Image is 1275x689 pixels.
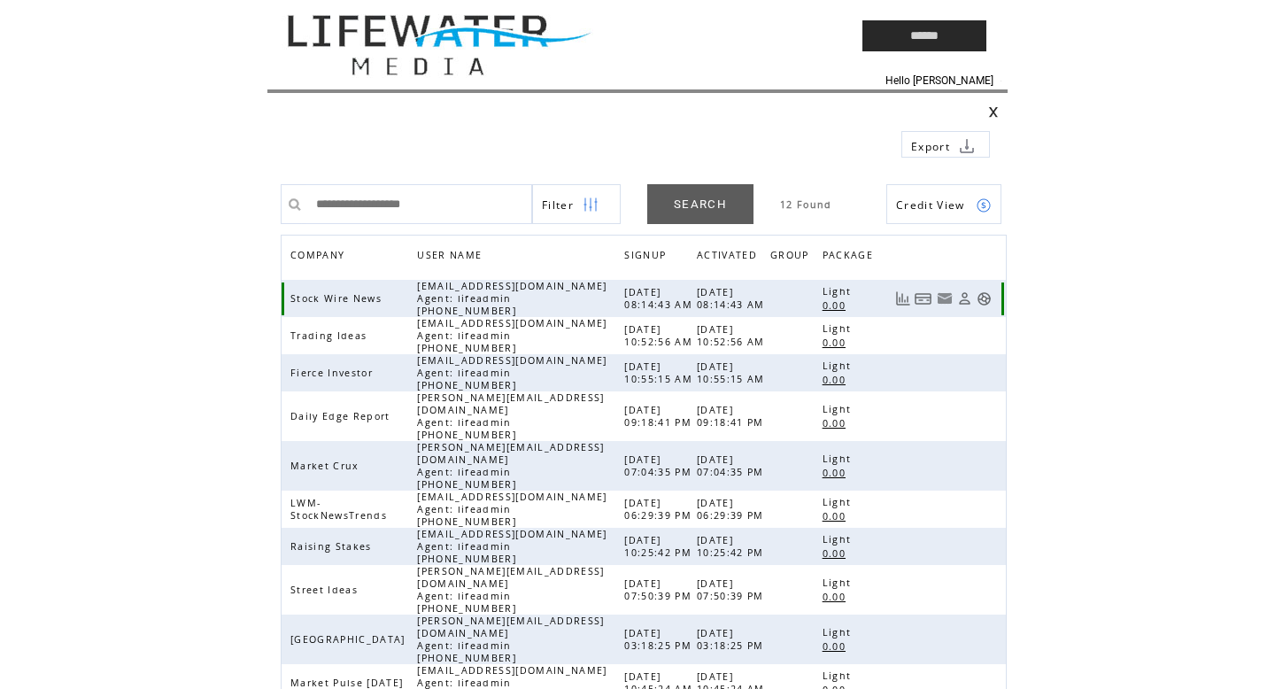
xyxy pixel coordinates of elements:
span: Light [823,360,856,372]
span: Light [823,453,856,465]
span: 0.00 [823,337,850,349]
span: Stock Wire News [290,292,386,305]
span: Trading Ideas [290,329,371,342]
span: 0.00 [823,467,850,479]
span: COMPANY [290,244,349,270]
img: filters.png [583,185,599,225]
a: SIGNUP [624,249,670,259]
a: Export [901,131,990,158]
span: [GEOGRAPHIC_DATA] [290,633,410,646]
span: [DATE] 10:52:56 AM [697,323,769,348]
span: ACTIVATED [697,244,761,270]
span: Hello [PERSON_NAME] [885,74,993,87]
a: 0.00 [823,508,854,523]
span: 0.00 [823,640,850,653]
span: [EMAIL_ADDRESS][DOMAIN_NAME] Agent: lifeadmin [PHONE_NUMBER] [417,528,607,565]
a: PACKAGE [823,244,882,270]
span: [DATE] 10:55:15 AM [697,360,769,385]
span: Light [823,670,856,682]
a: 0.00 [823,372,854,387]
span: [DATE] 06:29:39 PM [624,497,696,522]
span: Street Ideas [290,584,362,596]
span: SIGNUP [624,244,670,270]
span: [PERSON_NAME][EMAIL_ADDRESS][DOMAIN_NAME] Agent: lifeadmin [PHONE_NUMBER] [417,615,604,664]
span: [DATE] 10:25:42 PM [624,534,696,559]
a: Filter [532,184,621,224]
span: 0.00 [823,417,850,430]
span: Show Credits View [896,197,965,213]
span: LWM-StockNewsTrends [290,497,391,522]
a: 0.00 [823,589,854,604]
a: ACTIVATED [697,244,766,270]
span: [DATE] 09:18:41 PM [624,404,696,429]
a: 0.00 [823,546,854,561]
span: [DATE] 10:25:42 PM [697,534,769,559]
span: Light [823,626,856,639]
span: 0.00 [823,547,850,560]
span: [DATE] 03:18:25 PM [624,627,696,652]
a: 0.00 [823,298,854,313]
span: Raising Stakes [290,540,376,553]
span: Market Crux [290,460,364,472]
span: Light [823,577,856,589]
a: View Profile [957,291,972,306]
img: download.png [959,138,975,154]
a: View Bills [915,291,932,306]
a: COMPANY [290,249,349,259]
span: Daily Edge Report [290,410,395,422]
span: Light [823,533,856,546]
span: 0.00 [823,510,850,523]
a: Resend welcome email to this user [937,290,953,306]
span: Show filters [542,197,574,213]
span: [DATE] 10:55:15 AM [624,360,697,385]
span: Light [823,322,856,335]
span: [DATE] 07:04:35 PM [624,453,696,478]
span: PACKAGE [823,244,877,270]
span: [DATE] 07:50:39 PM [624,577,696,602]
span: [PERSON_NAME][EMAIL_ADDRESS][DOMAIN_NAME] Agent: lifeadmin [PHONE_NUMBER] [417,391,604,441]
span: [DATE] 10:52:56 AM [624,323,697,348]
span: [EMAIL_ADDRESS][DOMAIN_NAME] Agent: lifeadmin [PHONE_NUMBER] [417,354,607,391]
span: [PERSON_NAME][EMAIL_ADDRESS][DOMAIN_NAME] Agent: lifeadmin [PHONE_NUMBER] [417,441,604,491]
span: [DATE] 08:14:43 AM [624,286,697,311]
span: GROUP [770,244,814,270]
span: [DATE] 07:50:39 PM [697,577,769,602]
a: 0.00 [823,639,854,654]
span: [EMAIL_ADDRESS][DOMAIN_NAME] Agent: lifeadmin [PHONE_NUMBER] [417,317,607,354]
a: View Usage [895,291,910,306]
a: GROUP [770,244,818,270]
a: 0.00 [823,415,854,430]
span: 0.00 [823,374,850,386]
span: Market Pulse [DATE] [290,677,407,689]
a: 0.00 [823,335,854,350]
span: [DATE] 06:29:39 PM [697,497,769,522]
a: Support [977,291,992,306]
span: [EMAIL_ADDRESS][DOMAIN_NAME] Agent: lifeadmin [PHONE_NUMBER] [417,491,607,528]
span: [EMAIL_ADDRESS][DOMAIN_NAME] Agent: lifeadmin [PHONE_NUMBER] [417,280,607,317]
span: [DATE] 08:14:43 AM [697,286,769,311]
span: [PERSON_NAME][EMAIL_ADDRESS][DOMAIN_NAME] Agent: lifeadmin [PHONE_NUMBER] [417,565,604,615]
span: Export to csv file [911,139,950,154]
span: Light [823,496,856,508]
span: [DATE] 07:04:35 PM [697,453,769,478]
img: credits.png [976,197,992,213]
span: Light [823,285,856,298]
span: Fierce Investor [290,367,377,379]
span: Light [823,403,856,415]
span: 12 Found [780,198,832,211]
span: USER NAME [417,244,486,270]
span: [DATE] 03:18:25 PM [697,627,769,652]
span: 0.00 [823,299,850,312]
a: Credit View [886,184,1001,224]
span: [DATE] 09:18:41 PM [697,404,769,429]
span: 0.00 [823,591,850,603]
a: SEARCH [647,184,753,224]
a: 0.00 [823,465,854,480]
a: USER NAME [417,249,486,259]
